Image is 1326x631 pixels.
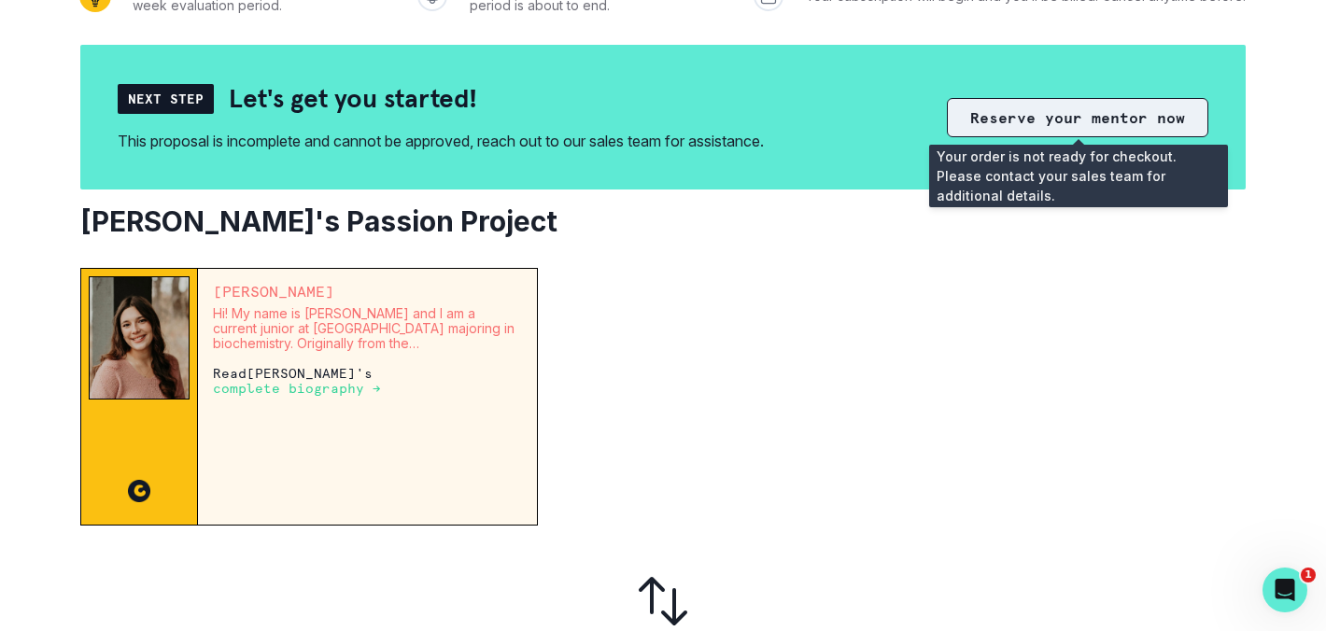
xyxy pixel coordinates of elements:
[118,84,214,114] div: Next Step
[80,204,1246,238] h2: [PERSON_NAME]'s Passion Project
[1301,568,1316,582] span: 1
[213,380,381,396] a: complete biography →
[229,82,477,115] h2: Let's get you started!
[213,306,522,351] p: Hi! My name is [PERSON_NAME] and I am a current junior at [GEOGRAPHIC_DATA] majoring in biochemis...
[947,98,1208,137] button: Reserve your mentor now
[1263,568,1307,612] iframe: Intercom live chat
[89,276,190,400] img: Mentor Image
[118,130,764,152] div: This proposal is incomplete and cannot be approved, reach out to our sales team for assistance.
[213,284,522,299] p: [PERSON_NAME]
[128,480,150,502] img: CC image
[213,381,381,396] p: complete biography →
[213,366,522,396] p: Read [PERSON_NAME] 's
